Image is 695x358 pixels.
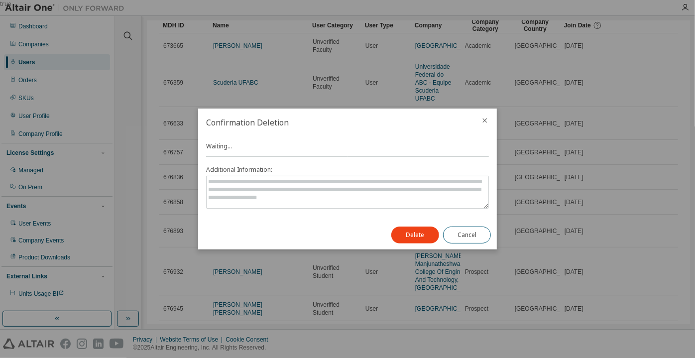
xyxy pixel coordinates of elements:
[481,117,489,124] button: close
[443,227,491,243] button: Cancel
[391,227,439,243] button: Delete
[198,109,473,136] h2: Confirmation Deletion
[206,142,489,209] div: Waiting...
[206,166,489,174] label: Additional Information:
